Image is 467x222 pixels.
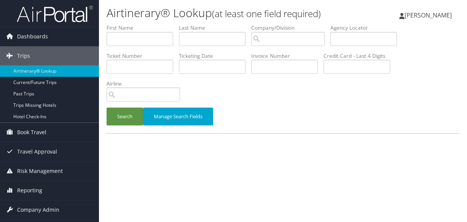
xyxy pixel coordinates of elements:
[251,24,330,32] label: Company/Division
[17,46,30,65] span: Trips
[399,4,459,27] a: [PERSON_NAME]
[17,123,46,142] span: Book Travel
[330,24,403,32] label: Agency Locator
[324,52,396,60] label: Credit Card - Last 4 Digits
[405,11,452,19] span: [PERSON_NAME]
[107,52,179,60] label: Ticket Number
[17,27,48,46] span: Dashboards
[107,108,143,125] button: Search
[179,52,251,60] label: Ticketing Date
[107,80,186,87] label: Airline
[107,24,179,32] label: First Name
[17,181,42,200] span: Reporting
[212,7,321,20] small: (at least one field required)
[17,142,57,161] span: Travel Approval
[251,52,324,60] label: Invoice Number
[17,200,59,219] span: Company Admin
[107,5,342,21] h1: Airtinerary® Lookup
[17,162,63,181] span: Risk Management
[17,5,93,23] img: airportal-logo.png
[179,24,251,32] label: Last Name
[143,108,213,125] button: Manage Search Fields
